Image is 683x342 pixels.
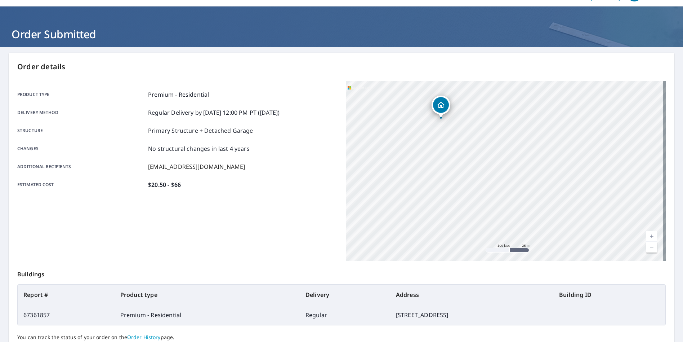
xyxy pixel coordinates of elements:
p: Additional recipients [17,162,145,171]
p: You can track the status of your order on the page. [17,334,666,341]
p: Structure [17,126,145,135]
td: Regular [300,305,390,325]
a: Current Level 18, Zoom In [646,231,657,242]
td: Premium - Residential [115,305,300,325]
td: [STREET_ADDRESS] [390,305,553,325]
a: Order History [127,334,161,341]
p: No structural changes in last 4 years [148,144,250,153]
p: Order details [17,61,666,72]
th: Product type [115,285,300,305]
p: [EMAIL_ADDRESS][DOMAIN_NAME] [148,162,245,171]
p: Product type [17,90,145,99]
p: Regular Delivery by [DATE] 12:00 PM PT ([DATE]) [148,108,280,117]
th: Delivery [300,285,390,305]
div: Dropped pin, building 1, Residential property, 9311 Hillsboro House Springs Rd Hillsboro, MO 63050 [432,96,450,118]
th: Report # [18,285,115,305]
td: 67361857 [18,305,115,325]
p: Delivery method [17,108,145,117]
th: Address [390,285,553,305]
p: Buildings [17,261,666,284]
a: Current Level 18, Zoom Out [646,242,657,253]
p: Estimated cost [17,180,145,189]
p: Premium - Residential [148,90,209,99]
p: Primary Structure + Detached Garage [148,126,253,135]
h1: Order Submitted [9,27,674,41]
th: Building ID [553,285,665,305]
p: Changes [17,144,145,153]
p: $20.50 - $66 [148,180,181,189]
